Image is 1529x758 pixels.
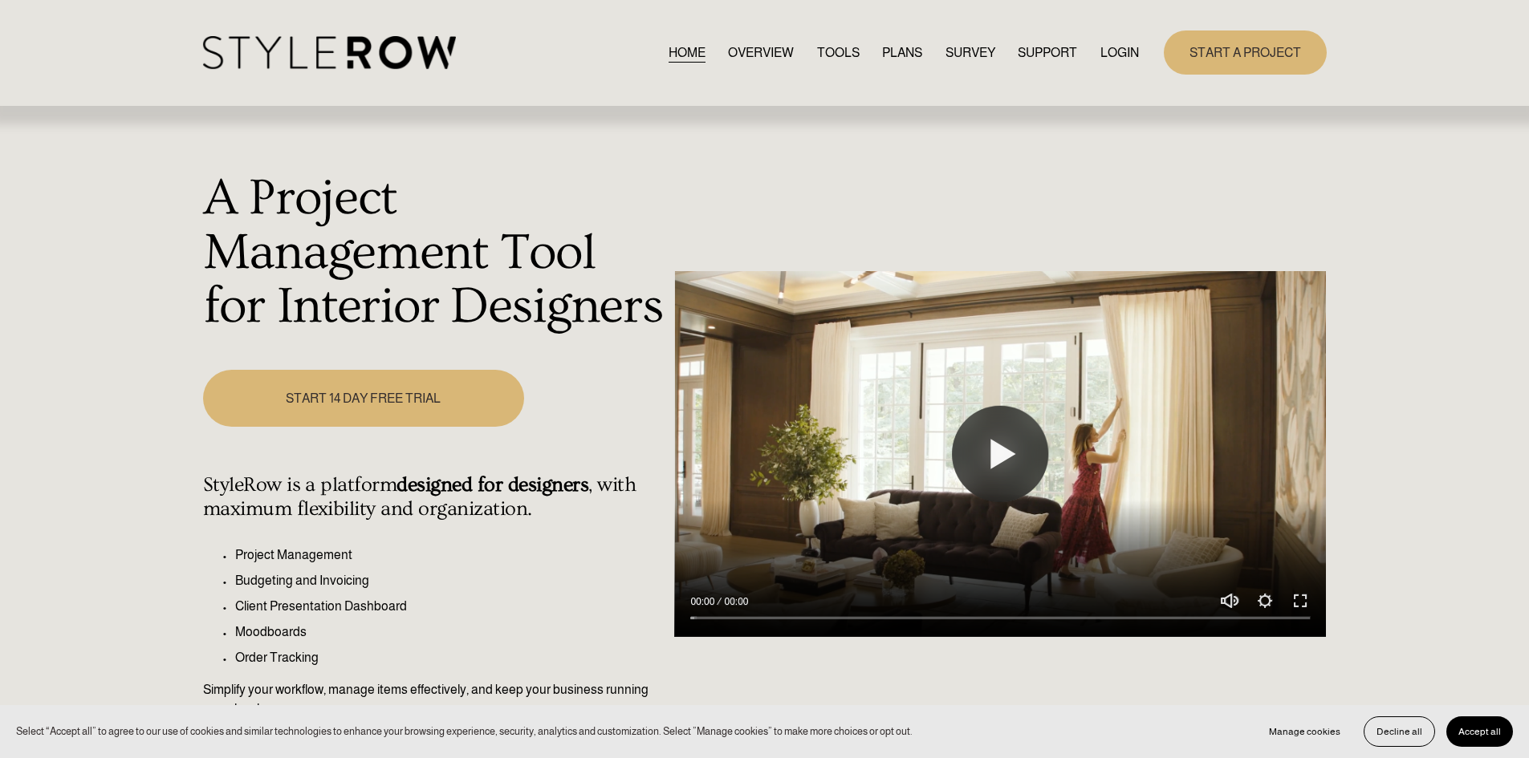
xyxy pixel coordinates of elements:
[16,724,913,739] p: Select “Accept all” to agree to our use of cookies and similar technologies to enhance your brows...
[690,594,718,610] div: Current time
[235,545,666,565] p: Project Management
[235,597,666,616] p: Client Presentation Dashboard
[952,406,1048,502] button: Play
[1446,716,1513,747] button: Accept all
[1364,716,1435,747] button: Decline all
[203,473,666,521] h4: StyleRow is a platform , with maximum flexibility and organization.
[1458,726,1501,737] span: Accept all
[718,594,752,610] div: Duration
[728,42,794,63] a: OVERVIEW
[1018,42,1077,63] a: folder dropdown
[203,680,666,719] p: Simplify your workflow, manage items effectively, and keep your business running seamlessly.
[203,36,456,69] img: StyleRow
[1164,30,1327,75] a: START A PROJECT
[1018,43,1077,63] span: SUPPORT
[1100,42,1139,63] a: LOGIN
[235,571,666,590] p: Budgeting and Invoicing
[203,172,666,334] h1: A Project Management Tool for Interior Designers
[669,42,706,63] a: HOME
[882,42,922,63] a: PLANS
[1377,726,1422,737] span: Decline all
[235,622,666,642] p: Moodboards
[945,42,995,63] a: SURVEY
[203,370,524,427] a: START 14 DAY FREE TRIAL
[396,473,588,497] strong: designed for designers
[1269,726,1340,737] span: Manage cookies
[1257,716,1352,747] button: Manage cookies
[817,42,860,63] a: TOOLS
[235,648,666,667] p: Order Tracking
[690,613,1310,624] input: Seek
